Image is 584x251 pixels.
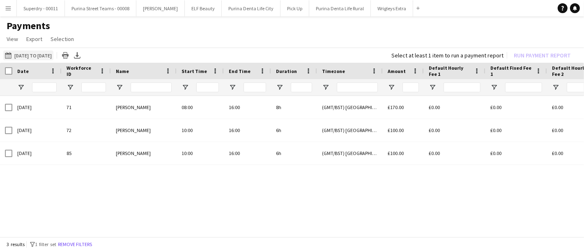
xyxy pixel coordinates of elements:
[371,0,413,16] button: Wrigleys Extra
[17,84,25,91] button: Open Filter Menu
[424,142,485,164] div: £0.00
[388,84,395,91] button: Open Filter Menu
[276,68,297,74] span: Duration
[185,0,222,16] button: ELF Beauty
[12,119,62,141] div: [DATE]
[402,82,419,92] input: Amount Filter Input
[177,96,224,119] div: 08:00
[424,96,485,119] div: £0.00
[67,84,74,91] button: Open Filter Menu
[485,142,547,164] div: £0.00
[116,68,129,74] span: Name
[7,35,18,43] span: View
[276,84,283,91] button: Open Filter Menu
[224,96,271,119] div: 16:00
[224,142,271,164] div: 16:00
[26,35,42,43] span: Export
[72,50,82,60] app-action-btn: Export XLSX
[60,50,70,60] app-action-btn: Print
[444,82,481,92] input: Default Hourly Fee 1 Filter Input
[116,150,151,156] span: [PERSON_NAME]
[177,142,224,164] div: 10:00
[116,104,151,110] span: [PERSON_NAME]
[81,82,106,92] input: Workforce ID Filter Input
[485,119,547,141] div: £0.00
[229,84,236,91] button: Open Filter Menu
[309,0,371,16] button: Purina Denta Life Rural
[388,104,404,110] span: £170.00
[116,127,151,133] span: [PERSON_NAME]
[322,68,345,74] span: Timezone
[317,119,383,141] div: (GMT/BST) [GEOGRAPHIC_DATA]
[222,0,281,16] button: Purina Denta Life City
[51,35,74,43] span: Selection
[182,84,189,91] button: Open Filter Menu
[56,240,94,249] button: Remove filters
[485,96,547,119] div: £0.00
[62,119,111,141] div: 72
[281,0,309,16] button: Pick Up
[177,119,224,141] div: 10:00
[3,34,21,44] a: View
[224,119,271,141] div: 16:00
[12,142,62,164] div: [DATE]
[388,150,404,156] span: £100.00
[271,119,317,141] div: 6h
[388,68,406,74] span: Amount
[424,119,485,141] div: £0.00
[182,68,207,74] span: Start Time
[337,82,378,92] input: Timezone Filter Input
[67,65,96,77] span: Workforce ID
[552,84,559,91] button: Open Filter Menu
[23,34,46,44] a: Export
[196,82,219,92] input: Start Time Filter Input
[490,65,532,77] span: Default Fixed Fee 1
[229,68,251,74] span: End Time
[62,142,111,164] div: 85
[12,96,62,119] div: [DATE]
[317,142,383,164] div: (GMT/BST) [GEOGRAPHIC_DATA]
[490,84,498,91] button: Open Filter Menu
[322,84,329,91] button: Open Filter Menu
[32,82,57,92] input: Date Filter Input
[505,82,542,92] input: Default Fixed Fee 1 Filter Input
[388,127,404,133] span: £100.00
[65,0,136,16] button: Purina Street Teams - 00008
[116,84,123,91] button: Open Filter Menu
[47,34,77,44] a: Selection
[244,82,266,92] input: End Time Filter Input
[391,52,504,59] div: Select at least 1 item to run a payment report
[429,84,436,91] button: Open Filter Menu
[3,50,53,60] button: [DATE] to [DATE]
[271,96,317,119] div: 8h
[17,0,65,16] button: Superdry - 00011
[62,96,111,119] div: 71
[35,241,56,247] span: 1 filter set
[429,65,471,77] span: Default Hourly Fee 1
[317,96,383,119] div: (GMT/BST) [GEOGRAPHIC_DATA]
[271,142,317,164] div: 6h
[131,82,172,92] input: Name Filter Input
[17,68,29,74] span: Date
[136,0,185,16] button: [PERSON_NAME]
